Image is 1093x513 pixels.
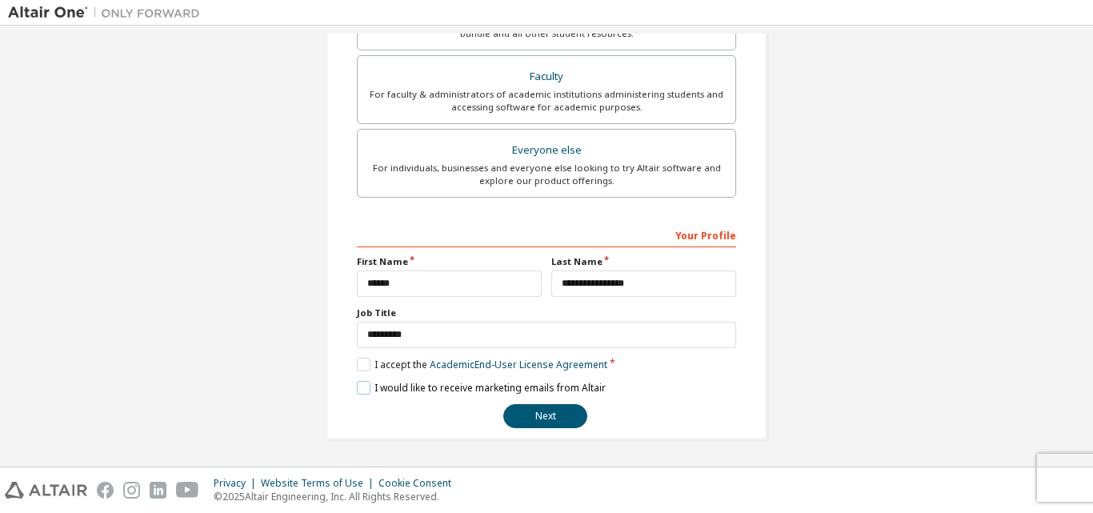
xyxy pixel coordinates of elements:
[367,139,726,162] div: Everyone else
[214,490,461,503] p: © 2025 Altair Engineering, Inc. All Rights Reserved.
[5,482,87,499] img: altair_logo.svg
[261,477,378,490] div: Website Terms of Use
[367,88,726,114] div: For faculty & administrators of academic institutions administering students and accessing softwa...
[176,482,199,499] img: youtube.svg
[367,162,726,187] div: For individuals, businesses and everyone else looking to try Altair software and explore our prod...
[367,66,726,88] div: Faculty
[378,477,461,490] div: Cookie Consent
[357,255,542,268] label: First Name
[430,358,607,371] a: Academic End-User License Agreement
[150,482,166,499] img: linkedin.svg
[357,307,736,319] label: Job Title
[8,5,208,21] img: Altair One
[123,482,140,499] img: instagram.svg
[357,358,607,371] label: I accept the
[214,477,261,490] div: Privacy
[357,222,736,247] div: Your Profile
[97,482,114,499] img: facebook.svg
[503,404,587,428] button: Next
[551,255,736,268] label: Last Name
[357,381,606,395] label: I would like to receive marketing emails from Altair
